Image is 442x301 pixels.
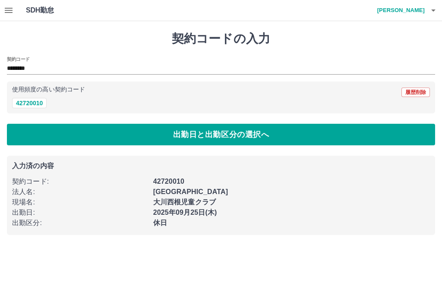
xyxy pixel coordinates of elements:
[153,178,184,185] b: 42720010
[7,124,435,145] button: 出勤日と出勤区分の選択へ
[153,209,217,216] b: 2025年09月25日(木)
[12,218,148,228] p: 出勤区分 :
[401,88,430,97] button: 履歴削除
[12,176,148,187] p: 契約コード :
[153,198,216,206] b: 大川西根児童クラブ
[12,87,85,93] p: 使用頻度の高い契約コード
[153,219,167,226] b: 休日
[7,56,30,63] h2: 契約コード
[153,188,228,195] b: [GEOGRAPHIC_DATA]
[12,197,148,207] p: 現場名 :
[12,207,148,218] p: 出勤日 :
[12,98,47,108] button: 42720010
[12,187,148,197] p: 法人名 :
[12,163,430,169] p: 入力済の内容
[7,31,435,46] h1: 契約コードの入力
